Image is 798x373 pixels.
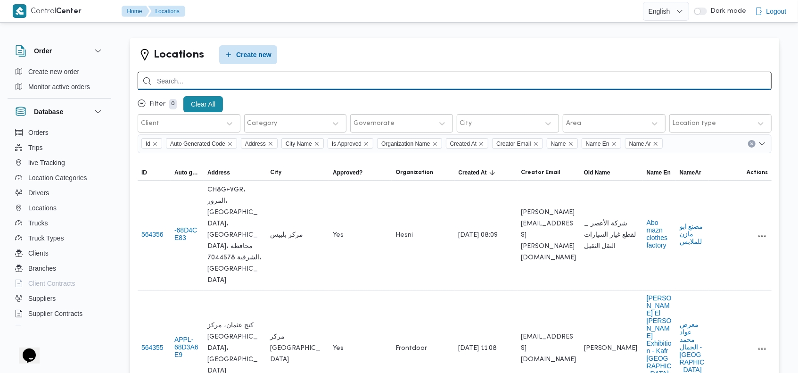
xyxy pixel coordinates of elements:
[28,232,64,244] span: Truck Types
[478,141,484,147] button: Remove Created At from selection in this group
[28,308,82,319] span: Supplier Contracts
[381,139,430,149] span: Organization Name
[653,141,658,147] button: Remove Name Ar from selection in this group
[11,64,107,79] button: Create new order
[13,4,26,18] img: X8yXhbKr1z7QwAAAABJRU5ErkJggg==
[455,165,518,180] button: Created AtSorted in descending order
[11,231,107,246] button: Truck Types
[586,139,609,149] span: Name En
[580,165,643,180] button: Old Name
[363,141,369,147] button: Remove Is Approved from selection in this group
[551,139,566,149] span: Name
[611,141,617,147] button: Remove Name En from selection in this group
[521,207,576,264] span: [PERSON_NAME][EMAIL_ADDRESS][PERSON_NAME][DOMAIN_NAME]
[647,219,672,249] button: Abo mazn clothes factory
[489,169,496,176] svg: Sorted in descending order
[28,81,90,92] span: Monitor active orders
[141,120,159,127] div: Client
[183,96,223,112] button: Clear All
[395,169,433,176] span: Organization
[11,140,107,155] button: Trips
[446,138,489,149] span: Created At
[174,226,200,241] button: -68D4CE83
[377,138,442,149] span: Organization Name
[11,79,107,94] button: Monitor active orders
[11,170,107,185] button: Location Categories
[207,184,263,286] span: CH8G+VGR، المرور، [GEOGRAPHIC_DATA]، [GEOGRAPHIC_DATA]، محافظة الشرقية 7044578، [GEOGRAPHIC_DATA]
[28,202,57,214] span: Locations
[11,200,107,216] button: Locations
[584,218,639,252] span: شركة الأعصر _ لقطع غيار السيارات النقل الثقيل
[676,165,709,180] button: NameAr
[521,169,560,176] span: Creator Email
[28,172,87,183] span: Location Categories
[757,343,768,355] button: All actions
[333,169,362,176] span: Approved?
[141,344,164,351] button: 564355
[584,169,610,176] span: Old Name
[459,230,498,241] span: [DATE] 08:09
[8,64,111,98] div: Order
[149,100,165,108] p: Filter
[34,45,52,57] h3: Order
[146,139,150,149] span: Id
[459,343,497,354] span: [DATE] 11:08
[568,141,574,147] button: Remove Name from selection in this group
[333,343,344,354] span: Yes
[333,230,344,241] span: Yes
[170,139,225,149] span: Auto Generated Code
[171,165,204,180] button: Auto generated code
[673,120,716,127] div: Location type
[9,335,40,364] iframe: chat widget
[241,138,278,149] span: Address
[34,106,63,117] h3: Database
[154,47,204,63] h2: Locations
[8,125,111,329] div: Database
[11,291,107,306] button: Suppliers
[236,49,271,60] span: Create new
[28,217,48,229] span: Trucks
[166,138,237,149] span: Auto Generated Code
[28,248,49,259] span: Clients
[625,138,663,149] span: Name Ar
[11,125,107,140] button: Orders
[459,169,487,176] span: Created At; Sorted in descending order
[11,216,107,231] button: Trucks
[328,138,373,149] span: Is Approved
[680,223,705,245] button: مصنع ابو مازن للملابس
[15,106,104,117] button: Database
[270,332,325,365] span: مركز [GEOGRAPHIC_DATA]
[757,230,768,241] button: All actions
[680,169,701,176] span: NameAr
[11,276,107,291] button: Client Contracts
[329,165,392,180] button: Approved?
[28,263,56,274] span: Branches
[141,169,147,176] span: ID
[11,185,107,200] button: Drivers
[15,45,104,57] button: Order
[28,278,75,289] span: Client Contracts
[28,66,79,77] span: Create new order
[11,246,107,261] button: Clients
[314,141,320,147] button: Remove City Name from selection in this group
[395,343,427,354] span: Frontdoor
[533,141,539,147] button: Remove Creator Email from selection in this group
[496,139,531,149] span: Creator Email
[11,261,107,276] button: Branches
[354,120,395,127] div: Governorate
[28,323,52,334] span: Devices
[270,169,281,176] span: City
[148,6,185,17] button: Locations
[395,230,413,241] span: Hesni
[245,139,266,149] span: Address
[707,8,747,15] span: Dark mode
[629,139,651,149] span: Name Ar
[28,187,49,199] span: Drivers
[11,306,107,321] button: Supplier Contracts
[141,138,162,149] span: Id
[748,140,756,148] button: Clear input
[268,141,273,147] button: Remove Address from selection in this group
[152,141,158,147] button: Remove Id from selection in this group
[521,332,576,365] span: [EMAIL_ADDRESS][DOMAIN_NAME]
[582,138,621,149] span: Name En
